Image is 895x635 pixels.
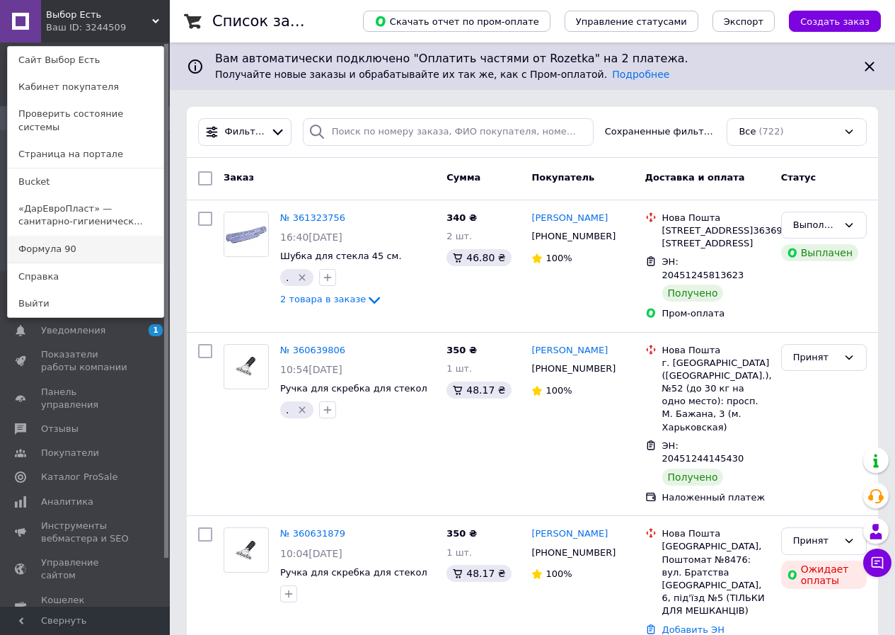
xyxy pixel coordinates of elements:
a: Проверить состояние системы [8,101,163,140]
span: . [286,404,289,416]
span: 2 шт. [446,231,472,241]
a: Фото товару [224,344,269,389]
div: Ваш ID: 3244509 [46,21,105,34]
span: ЭН: 20451245813623 [662,256,744,280]
span: Покупатель [531,172,594,183]
svg: Удалить метку [296,272,308,283]
div: г. [GEOGRAPHIC_DATA] ([GEOGRAPHIC_DATA].), №52 (до 30 кг на одно место): просп. М. Бажана, 3 (м. ... [662,357,770,434]
div: Нова Пошта [662,212,770,224]
a: [PERSON_NAME] [531,344,608,357]
span: Каталог ProSale [41,471,117,484]
a: 2 товара в заказе [280,294,383,304]
div: 48.17 ₴ [446,382,511,399]
span: Вам автоматически подключено "Оплатить частями от Rozetka" на 2 платежа. [215,51,850,67]
span: 10:54[DATE] [280,364,342,375]
span: Отзывы [41,423,79,435]
div: Нова Пошта [662,527,770,540]
span: 16:40[DATE] [280,231,342,243]
a: Подробнее [612,69,669,80]
span: ЭН: 20451244145430 [662,440,744,464]
svg: Удалить метку [296,404,308,416]
a: Добавить ЭН [662,624,724,635]
a: [PERSON_NAME] [531,527,608,541]
div: [PHONE_NUMBER] [529,227,618,246]
button: Создать заказ [789,11,881,32]
a: «ДарЕвроПласт» — санитарно-гигиеническ... [8,195,163,235]
a: Сайт Выбор Есть [8,47,163,74]
span: Уведомления [41,324,105,337]
span: Покупатели [41,447,99,459]
span: 1 шт. [446,363,472,374]
span: Аналитика [41,496,93,508]
span: Выбор Есть [46,8,152,21]
span: 100% [545,385,572,396]
a: Ручка для скребка для стекол [280,383,427,394]
div: 48.17 ₴ [446,565,511,582]
div: Выполнен [793,218,838,233]
img: Фото товару [224,212,268,256]
span: 100% [545,253,572,263]
span: Сохраненные фильтры: [605,125,716,139]
button: Чат с покупателем [863,549,891,577]
a: № 361323756 [280,212,345,223]
span: Доставка и оплата [645,172,745,183]
span: Управление статусами [576,16,687,27]
span: Кошелек компании [41,594,131,619]
div: [STREET_ADDRESS]36369: [STREET_ADDRESS] [662,224,770,250]
input: Поиск по номеру заказа, ФИО покупателя, номеру телефона, Email, номеру накладной [303,118,594,146]
div: Принят [793,534,838,549]
span: Панель управления [41,386,131,411]
span: Статус [781,172,816,183]
div: [PHONE_NUMBER] [529,544,618,562]
a: Фото товару [224,527,269,573]
div: Получено [662,469,724,486]
span: 1 шт. [446,547,472,558]
div: Выплачен [781,244,858,261]
a: Формула 90 [8,236,163,263]
span: Экспорт [724,16,763,27]
span: Заказ [224,172,254,183]
a: [PERSON_NAME] [531,212,608,225]
a: Выйти [8,290,163,317]
img: Фото товару [224,354,268,379]
span: 10:04[DATE] [280,548,342,559]
a: Фото товару [224,212,269,257]
div: [GEOGRAPHIC_DATA], Поштомат №8476: вул. Братства [GEOGRAPHIC_DATA], 6, під'їзд №5 (ТІЛЬКИ ДЛЯ МЕШ... [662,540,770,617]
img: Фото товару [224,538,268,563]
a: Bucket [8,168,163,195]
span: 2 товара в заказе [280,294,366,305]
a: Страница на портале [8,141,163,168]
span: Управление сайтом [41,556,131,582]
span: 340 ₴ [446,212,477,223]
span: Фильтры [225,125,265,139]
div: 46.80 ₴ [446,249,511,266]
div: Ожидает оплаты [781,561,867,589]
a: № 360639806 [280,345,345,355]
span: Показатели работы компании [41,348,131,374]
div: Нова Пошта [662,344,770,357]
div: Принят [793,350,838,365]
a: № 360631879 [280,528,345,539]
span: 350 ₴ [446,345,477,355]
button: Управление статусами [565,11,698,32]
div: Пром-оплата [662,307,770,320]
div: [PHONE_NUMBER] [529,360,618,378]
span: 100% [545,568,572,579]
span: Создать заказ [800,16,870,27]
span: (722) [759,126,784,137]
button: Экспорт [712,11,775,32]
a: Ручка для скребка для стекол [280,567,427,578]
span: Все [739,125,756,139]
span: Сумма [446,172,480,183]
a: Кабинет покупателя [8,74,163,101]
span: Инструменты вебмастера и SEO [41,520,131,545]
button: Скачать отчет по пром-оплате [363,11,550,32]
a: Шубка для стекла 45 см. [280,251,402,261]
span: 1 [149,324,163,336]
a: Создать заказ [775,16,881,26]
span: 350 ₴ [446,528,477,539]
div: Наложенный платеж [662,491,770,504]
